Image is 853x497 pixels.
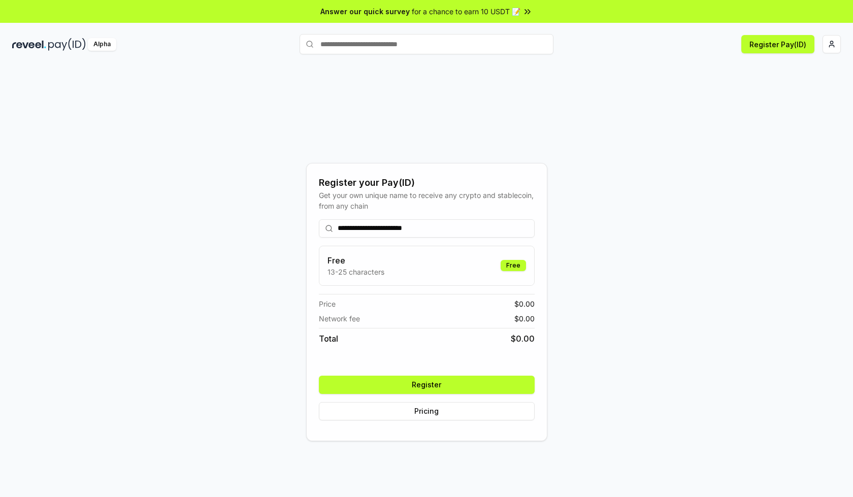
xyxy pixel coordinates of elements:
span: $ 0.00 [514,299,535,309]
span: $ 0.00 [514,313,535,324]
span: Price [319,299,336,309]
button: Pricing [319,402,535,420]
span: Total [319,333,338,345]
span: $ 0.00 [511,333,535,345]
img: reveel_dark [12,38,46,51]
div: Get your own unique name to receive any crypto and stablecoin, from any chain [319,190,535,211]
span: Network fee [319,313,360,324]
span: for a chance to earn 10 USDT 📝 [412,6,520,17]
p: 13-25 characters [327,267,384,277]
div: Register your Pay(ID) [319,176,535,190]
button: Register Pay(ID) [741,35,814,53]
div: Free [501,260,526,271]
img: pay_id [48,38,86,51]
button: Register [319,376,535,394]
h3: Free [327,254,384,267]
span: Answer our quick survey [320,6,410,17]
div: Alpha [88,38,116,51]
